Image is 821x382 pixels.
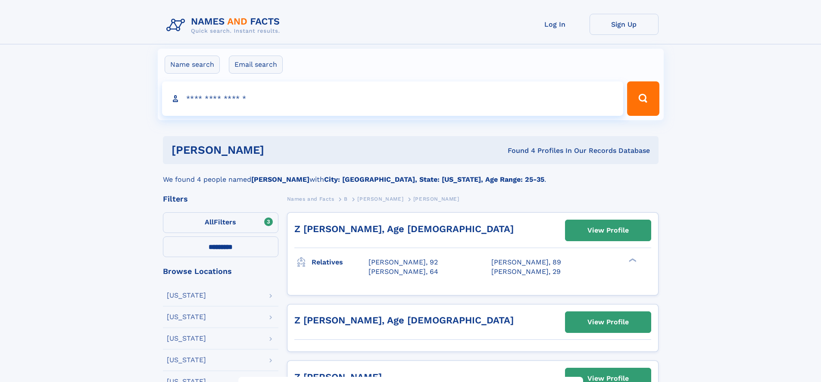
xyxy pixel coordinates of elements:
[287,193,334,204] a: Names and Facts
[294,315,514,326] a: Z [PERSON_NAME], Age [DEMOGRAPHIC_DATA]
[163,212,278,233] label: Filters
[344,196,348,202] span: B
[167,314,206,320] div: [US_STATE]
[587,221,629,240] div: View Profile
[229,56,283,74] label: Email search
[413,196,459,202] span: [PERSON_NAME]
[163,195,278,203] div: Filters
[357,193,403,204] a: [PERSON_NAME]
[368,267,438,276] a: [PERSON_NAME], 64
[163,164,659,185] div: We found 4 people named with .
[163,267,278,275] div: Browse Locations
[251,175,309,183] b: [PERSON_NAME]
[368,258,438,267] a: [PERSON_NAME], 92
[386,146,650,155] div: Found 4 Profiles In Our Records Database
[565,312,651,332] a: View Profile
[627,258,637,263] div: ❯
[324,175,544,183] b: City: [GEOGRAPHIC_DATA], State: [US_STATE], Age Range: 25-35
[172,145,386,155] h1: [PERSON_NAME]
[294,224,514,234] a: Z [PERSON_NAME], Age [DEMOGRAPHIC_DATA]
[491,258,561,267] a: [PERSON_NAME], 89
[162,81,624,116] input: search input
[521,14,590,35] a: Log In
[627,81,659,116] button: Search Button
[565,220,651,241] a: View Profile
[167,292,206,299] div: [US_STATE]
[357,196,403,202] span: [PERSON_NAME]
[167,335,206,342] div: [US_STATE]
[167,357,206,363] div: [US_STATE]
[165,56,220,74] label: Name search
[344,193,348,204] a: B
[587,312,629,332] div: View Profile
[491,267,561,276] a: [PERSON_NAME], 29
[312,255,368,270] h3: Relatives
[590,14,659,35] a: Sign Up
[205,218,214,226] span: All
[163,14,287,37] img: Logo Names and Facts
